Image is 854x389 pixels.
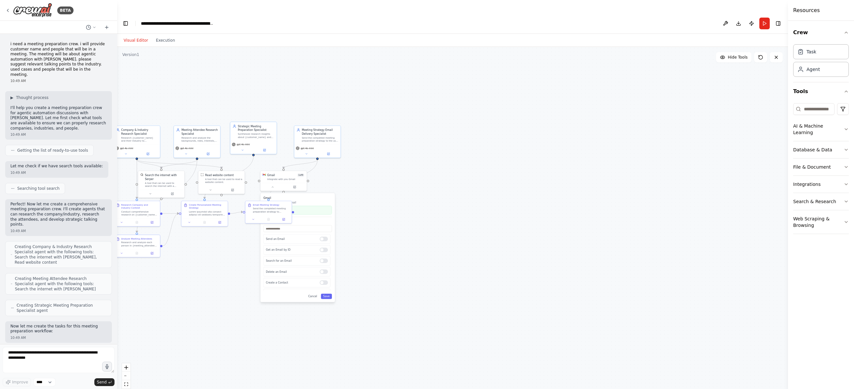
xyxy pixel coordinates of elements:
div: Email Meeting StrategySend the completed meeting preparation strategy to [PERSON_NAME][EMAIL_ADDR... [245,201,292,224]
div: Meeting Attendee Research Specialist [182,128,218,136]
div: Task [807,49,816,55]
img: SerperDevTool [141,173,143,176]
div: Gmail [267,173,275,177]
button: zoom in [122,363,130,372]
button: AI & Machine Learning [793,118,849,141]
button: Cancel [306,294,319,299]
div: Research and analyze each person in {meeting_attendees} to understand their professional backgrou... [121,241,158,247]
div: Strategic Meeting Preparation Specialist [238,124,274,132]
span: Getting the list of ready-to-use tools [17,148,88,153]
div: 10:49 AM [10,170,103,175]
button: Open in side panel [213,220,226,225]
button: Start a new chat [102,23,112,31]
button: No output available [129,220,145,225]
div: Search the internet with Serper [145,173,182,181]
span: Hide Tools [728,55,748,60]
span: Creating Company & Industry Research Specialist agent with the following tools: Search the intern... [15,244,106,265]
g: Edge from 9bce49f9-04eb-4d39-a48a-b039bb19c39e to 18213370-5055-41b1-a92b-fe475dad4dec [267,160,319,199]
p: I'll help you create a meeting preparation crew for agentic automation discussions with [PERSON_N... [10,105,107,131]
div: Research {customer_name} and their industry to understand their business model, challenges, curre... [121,136,158,143]
span: gpt-4o-mini [237,143,250,146]
button: Execution [152,36,179,44]
button: Database & Data [793,141,849,158]
button: Web Scraping & Browsing [793,210,849,234]
span: gpt-4o-mini [180,147,193,150]
div: Strategic Meeting Preparation SpecialistSynthesize research insights about {customer_name} and {m... [230,122,277,154]
div: BETA [57,7,74,14]
span: Improve [12,380,28,385]
button: Open in side panel [145,251,158,256]
g: Edge from f46b14d0-ef5d-4fbf-8563-f42657ca51c3 to cf637b24-1944-4bee-9199-69067e916738 [135,160,199,232]
span: Searching tool search [17,186,60,191]
p: Integrate with you Gmail [264,201,332,204]
button: Hide right sidebar [774,19,783,28]
img: Logo [13,3,52,18]
p: Search for an Email [266,259,317,263]
div: Company & Industry Research SpecialistResearch {customer_name} and their industry to understand t... [113,125,160,158]
button: Open in side panel [284,185,305,189]
g: Edge from cf637b24-1944-4bee-9199-69067e916738 to 55baff31-4ecf-477a-b018-4d9deb186469 [163,212,179,248]
button: Send [94,378,115,386]
h3: Gmail [264,196,332,200]
p: Now let me create the tasks for this meeting preparation workflow: [10,324,107,334]
p: Perfect! Now let me create a comprehensive meeting preparation crew. I'll create agents that can ... [10,202,107,227]
button: Hide left sidebar [121,19,130,28]
span: gpt-4o-mini [301,147,314,150]
button: Open in side panel [254,148,275,152]
g: Edge from 6ec3c345-628e-418a-a29f-389bc63e397b to ed54d69c-3cb9-4771-8abe-c3c696abda6b [135,160,139,199]
p: Delete an Email [266,270,317,274]
div: ScrapeWebsiteToolRead website contentA tool that can be used to read a website content. [198,171,245,194]
div: Meeting Attendee Research SpecialistResearch and analyze the backgrounds, roles, interests, and p... [173,125,221,158]
div: Analyze Meeting AttendeesResearch and analyze each person in {meeting_attendees} to understand th... [113,235,160,257]
button: Open in side panel [145,220,158,225]
p: i need a meeting preparation crew. i will provide customer name and people that will be in a meet... [10,42,107,77]
div: Company & Industry Research Specialist [121,128,158,136]
div: Integrate with you Gmail [267,178,304,181]
div: Research Company and Industry Context [121,203,158,210]
button: zoom out [122,372,130,380]
img: ScrapeWebsiteTool [201,173,204,176]
button: No output available [129,251,145,256]
button: Open in side panel [137,152,158,156]
div: Synthesize research insights about {customer_name} and {meeting_attendees} to create compelling, ... [238,132,274,139]
button: Hide Tools [716,52,752,63]
div: Version 1 [122,52,139,57]
div: 10:49 AM [10,335,107,340]
div: Read website content [205,173,234,177]
button: No output available [197,220,212,225]
span: ▶ [10,95,13,100]
span: Creating Strategic Meeting Preparation Specialist agent [17,303,106,313]
button: Open in side panel [318,152,339,156]
div: Create Personalized Meeting StrategyLorem ipsumdol sita consect adipisci eli seddoeiu temporin, u... [181,201,228,227]
button: Open in side panel [197,152,219,156]
button: Improve [3,378,31,386]
span: Creating Meeting Attendee Research Specialist agent with the following tools: Search the internet... [15,276,106,292]
div: Send the completed meeting preparation strategy to the user via email in a professional, well-for... [302,136,338,143]
div: A tool that can be used to read a website content. [205,178,242,184]
button: Visual Editor [120,36,152,44]
div: Meeting Strategy Email Delivery SpecialistSend the completed meeting preparation strategy to the ... [294,125,341,158]
div: SerperDevToolSearch the internet with SerperA tool that can be used to search the internet with a... [138,171,185,198]
button: Search & Research [793,193,849,210]
button: Integrations [793,176,849,193]
p: Send an Email [266,237,317,241]
div: Email Meeting Strategy [253,203,279,206]
g: Edge from ed54d69c-3cb9-4771-8abe-c3c696abda6b to 55baff31-4ecf-477a-b018-4d9deb186469 [163,212,179,215]
span: Send [97,380,107,385]
button: Crew [793,23,849,42]
div: Send the completed meeting preparation strategy to [PERSON_NAME][EMAIL_ADDRESS][DOMAIN_NAME] via ... [253,207,289,213]
span: gpt-4o-mini [120,147,133,150]
nav: breadcrumb [141,20,214,27]
button: ▶Thought process [10,95,48,100]
button: Open in side panel [277,217,290,222]
button: Switch to previous chat [83,23,99,31]
button: Open in side panel [162,191,183,196]
button: Save [321,294,332,299]
div: Tools [793,101,849,239]
div: Agent [807,66,820,73]
div: Research Company and Industry ContextConduct comprehensive research on {customer_name} to underst... [113,201,160,227]
button: Open in side panel [222,188,243,192]
div: Create Personalized Meeting Strategy [189,203,225,210]
img: Gmail [263,173,265,176]
p: Let me check if we have search tools available: [10,164,103,169]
